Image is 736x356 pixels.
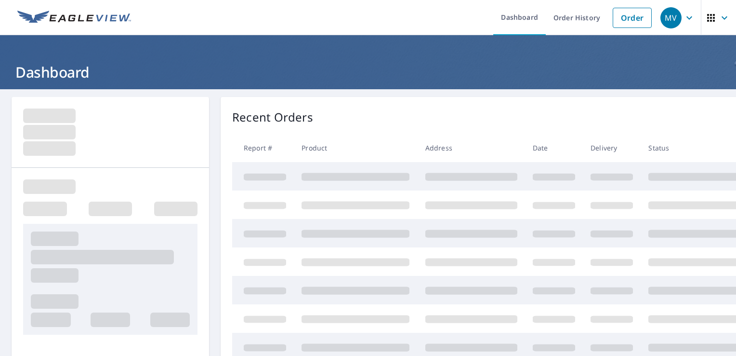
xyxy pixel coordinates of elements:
[583,134,641,162] th: Delivery
[232,134,294,162] th: Report #
[613,8,652,28] a: Order
[17,11,131,25] img: EV Logo
[294,134,417,162] th: Product
[660,7,682,28] div: MV
[12,62,724,82] h1: Dashboard
[418,134,525,162] th: Address
[232,109,313,126] p: Recent Orders
[525,134,583,162] th: Date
